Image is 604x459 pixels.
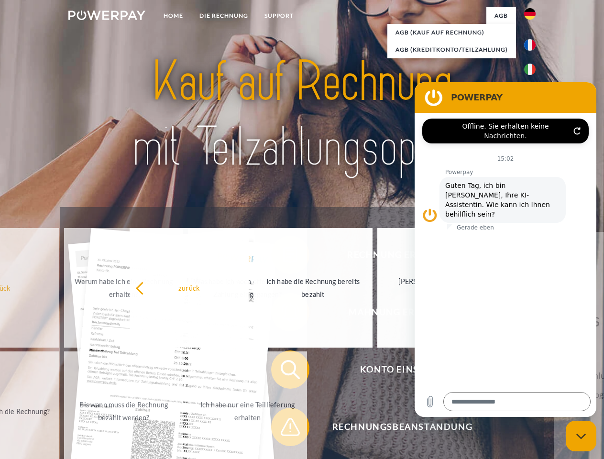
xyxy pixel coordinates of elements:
div: zurück [135,281,243,294]
div: [PERSON_NAME] wurde retourniert [383,275,491,301]
img: logo-powerpay-white.svg [68,11,145,20]
a: Home [155,7,191,24]
img: it [524,64,536,75]
button: Rechnungsbeanstandung [271,408,520,446]
a: AGB (Kauf auf Rechnung) [387,24,516,41]
iframe: Messaging-Fenster [415,82,596,417]
span: Konto einsehen [285,350,519,389]
a: SUPPORT [256,7,302,24]
span: Rechnungsbeanstandung [285,408,519,446]
a: agb [486,7,516,24]
div: Bis wann muss die Rechnung bezahlt werden? [70,398,177,424]
img: fr [524,39,536,51]
button: Konto einsehen [271,350,520,389]
div: Ich habe nur eine Teillieferung erhalten [194,398,301,424]
a: AGB (Kreditkonto/Teilzahlung) [387,41,516,58]
div: Ich habe die Rechnung bereits bezahlt [259,275,367,301]
img: de [524,8,536,20]
img: title-powerpay_de.svg [91,46,513,183]
div: Warum habe ich eine Rechnung erhalten? [70,275,177,301]
a: DIE RECHNUNG [191,7,256,24]
iframe: Schaltfläche zum Öffnen des Messaging-Fensters; Konversation läuft [566,421,596,451]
